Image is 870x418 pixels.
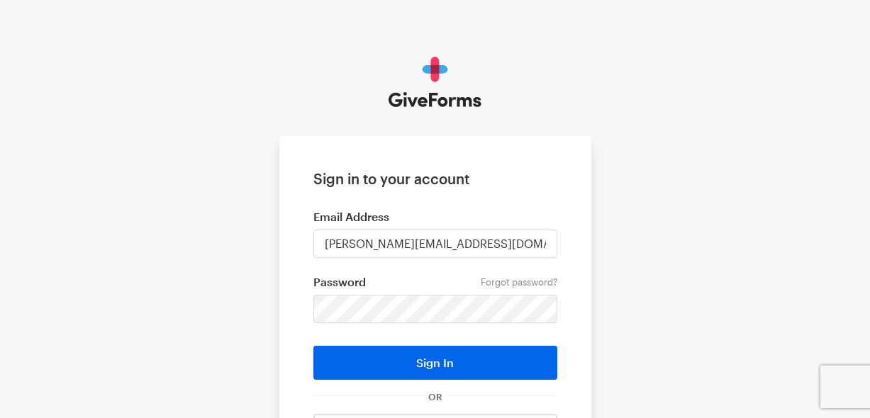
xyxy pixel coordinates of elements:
[313,210,557,224] label: Email Address
[313,170,557,187] h1: Sign in to your account
[389,57,481,108] img: GiveForms
[313,275,557,289] label: Password
[313,346,557,380] button: Sign In
[481,276,557,288] a: Forgot password?
[425,391,445,402] span: OR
